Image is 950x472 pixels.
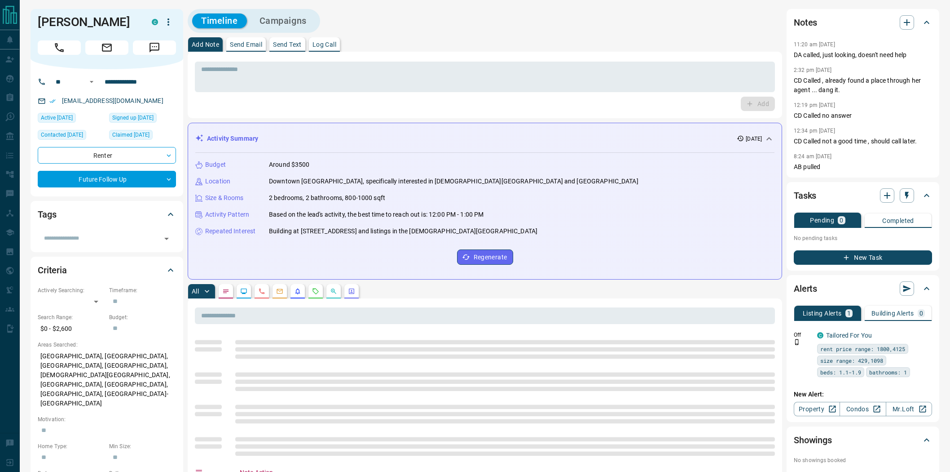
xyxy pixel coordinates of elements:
span: Contacted [DATE] [41,130,83,139]
p: 12:34 pm [DATE] [794,128,835,134]
span: Active [DATE] [41,113,73,122]
h2: Tasks [794,188,816,203]
p: New Alert: [794,390,932,399]
svg: Calls [258,288,265,295]
div: Sat Mar 08 2025 [109,130,176,142]
h2: Tags [38,207,56,222]
svg: Email Verified [49,98,56,104]
p: [DATE] [746,135,762,143]
div: Tags [38,204,176,225]
svg: Listing Alerts [294,288,301,295]
p: Repeated Interest [205,227,255,236]
p: Actively Searching: [38,286,105,294]
svg: Requests [312,288,319,295]
p: Completed [882,218,914,224]
p: 2 bedrooms, 2 bathrooms, 800-1000 sqft [269,193,385,203]
svg: Notes [222,288,229,295]
div: Tue Aug 12 2025 [38,130,105,142]
span: bathrooms: 1 [869,368,907,377]
p: 11:20 am [DATE] [794,41,835,48]
a: [EMAIL_ADDRESS][DOMAIN_NAME] [62,97,163,104]
p: 12:19 pm [DATE] [794,102,835,108]
svg: Emails [276,288,283,295]
p: [GEOGRAPHIC_DATA], [GEOGRAPHIC_DATA], [GEOGRAPHIC_DATA], [GEOGRAPHIC_DATA], [DEMOGRAPHIC_DATA][GE... [38,349,176,411]
span: beds: 1.1-1.9 [820,368,861,377]
p: Building at [STREET_ADDRESS] and listings in the [DEMOGRAPHIC_DATA][GEOGRAPHIC_DATA] [269,227,537,236]
p: Send Email [230,41,262,48]
a: Mr.Loft [886,402,932,416]
p: AB pulled [794,162,932,172]
p: Budget: [109,313,176,321]
p: CD Called not a good time , should call later. [794,137,932,146]
button: Open [160,232,173,245]
p: 2:32 pm [DATE] [794,67,832,73]
p: Add Note [192,41,219,48]
p: Areas Searched: [38,341,176,349]
svg: Agent Actions [348,288,355,295]
div: condos.ca [152,19,158,25]
p: Timeframe: [109,286,176,294]
button: Open [86,76,97,87]
div: Alerts [794,278,932,299]
p: Around $3500 [269,160,310,169]
p: 8:24 am [DATE] [794,153,832,160]
p: No showings booked [794,456,932,464]
p: 1 [847,310,851,316]
p: Size & Rooms [205,193,244,203]
p: Log Call [312,41,336,48]
p: Based on the lead's activity, the best time to reach out is: 12:00 PM - 1:00 PM [269,210,484,219]
h2: Showings [794,433,832,447]
div: Showings [794,429,932,451]
h2: Notes [794,15,817,30]
p: Location [205,177,230,186]
button: Campaigns [251,13,316,28]
p: Activity Pattern [205,210,249,219]
svg: Opportunities [330,288,337,295]
p: Send Text [273,41,302,48]
svg: Lead Browsing Activity [240,288,247,295]
p: Building Alerts [871,310,914,316]
span: Email [85,40,128,55]
svg: Push Notification Only [794,339,800,345]
p: Motivation: [38,415,176,423]
div: Criteria [38,259,176,281]
p: CD Called , already found a place through her agent ... dang it. [794,76,932,95]
span: Signed up [DATE] [112,113,154,122]
p: Home Type: [38,442,105,450]
span: Claimed [DATE] [112,130,150,139]
p: $0 - $2,600 [38,321,105,336]
h2: Alerts [794,281,817,296]
a: Tailored For You [826,332,872,339]
p: 0 [919,310,923,316]
button: Regenerate [457,249,513,265]
span: Message [133,40,176,55]
p: Activity Summary [207,134,258,143]
div: Future Follow Up [38,171,176,187]
p: Search Range: [38,313,105,321]
p: 0 [840,217,843,223]
p: Budget [205,160,226,169]
a: Condos [840,402,886,416]
p: Off [794,331,812,339]
p: DA called, just looking, doesn't need help [794,50,932,60]
div: Activity Summary[DATE] [195,130,774,147]
p: Min Size: [109,442,176,450]
span: size range: 429,1098 [820,356,883,365]
div: Tasks [794,185,932,206]
p: All [192,288,199,294]
div: Sun Aug 10 2025 [38,113,105,125]
h1: [PERSON_NAME] [38,15,138,29]
div: Notes [794,12,932,33]
button: Timeline [192,13,247,28]
span: Call [38,40,81,55]
p: Downtown [GEOGRAPHIC_DATA], specifically interested in [DEMOGRAPHIC_DATA][GEOGRAPHIC_DATA] and [G... [269,177,638,186]
div: Fri Mar 07 2025 [109,113,176,125]
p: No pending tasks [794,232,932,245]
p: CD Called no answer [794,111,932,120]
span: rent price range: 1800,4125 [820,344,905,353]
button: New Task [794,250,932,265]
p: Pending [810,217,834,223]
a: Property [794,402,840,416]
div: condos.ca [817,332,823,338]
h2: Criteria [38,263,67,277]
